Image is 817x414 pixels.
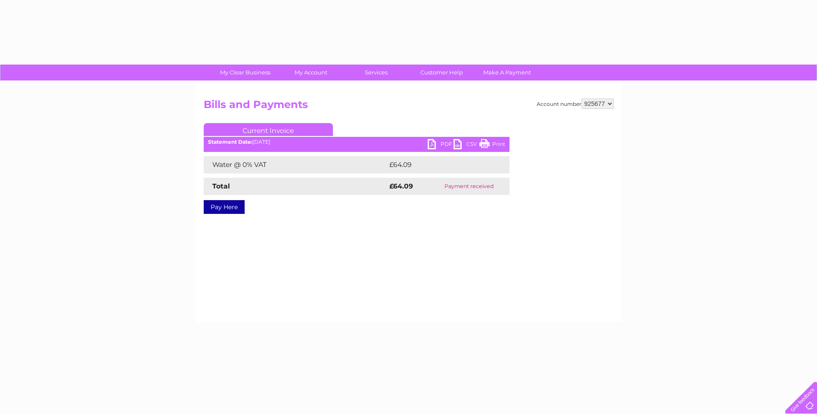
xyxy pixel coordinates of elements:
[454,139,479,151] a: CSV
[387,156,493,173] td: £64.09
[204,156,387,173] td: Water @ 0% VAT
[212,182,230,190] strong: Total
[472,65,543,80] a: Make A Payment
[204,99,614,115] h2: Bills and Payments
[204,123,333,136] a: Current Invoice
[208,139,252,145] b: Statement Date:
[537,99,614,109] div: Account number
[204,200,245,214] a: Pay Here
[429,178,509,195] td: Payment received
[479,139,505,151] a: Print
[406,65,477,80] a: Customer Help
[210,65,281,80] a: My Clear Business
[204,139,509,145] div: [DATE]
[275,65,346,80] a: My Account
[341,65,412,80] a: Services
[389,182,413,190] strong: £64.09
[428,139,454,151] a: PDF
